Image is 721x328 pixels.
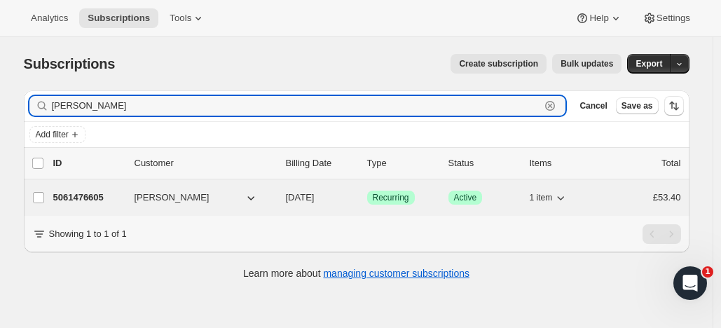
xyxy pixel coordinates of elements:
span: Add filter [36,129,69,140]
button: Bulk updates [552,54,622,74]
p: Customer [135,156,275,170]
span: Tools [170,13,191,24]
span: Bulk updates [561,58,613,69]
p: 5061476605 [53,191,123,205]
span: Subscriptions [88,13,150,24]
span: Analytics [31,13,68,24]
button: Analytics [22,8,76,28]
span: Subscriptions [24,56,116,71]
div: 5061476605[PERSON_NAME][DATE]SuccessRecurringSuccessActive1 item£53.40 [53,188,681,207]
span: Recurring [373,192,409,203]
button: Add filter [29,126,85,143]
button: 1 item [530,188,568,207]
button: Settings [634,8,699,28]
span: 1 [702,266,713,278]
span: Cancel [579,100,607,111]
div: Items [530,156,600,170]
div: Type [367,156,437,170]
nav: Pagination [643,224,681,244]
button: Create subscription [451,54,547,74]
p: Learn more about [243,266,469,280]
span: 1 item [530,192,553,203]
span: [DATE] [286,192,315,203]
span: Create subscription [459,58,538,69]
button: Subscriptions [79,8,158,28]
button: Sort the results [664,96,684,116]
a: managing customer subscriptions [323,268,469,279]
button: [PERSON_NAME] [126,186,266,209]
span: £53.40 [653,192,681,203]
p: Total [661,156,680,170]
span: Export [636,58,662,69]
span: Help [589,13,608,24]
span: [PERSON_NAME] [135,191,210,205]
button: Clear [543,99,557,113]
button: Save as [616,97,659,114]
p: Billing Date [286,156,356,170]
button: Export [627,54,671,74]
button: Cancel [574,97,612,114]
div: IDCustomerBilling DateTypeStatusItemsTotal [53,156,681,170]
button: Help [567,8,631,28]
button: Tools [161,8,214,28]
span: Active [454,192,477,203]
p: Showing 1 to 1 of 1 [49,227,127,241]
iframe: Intercom live chat [673,266,707,300]
span: Save as [622,100,653,111]
input: Filter subscribers [52,96,541,116]
p: ID [53,156,123,170]
p: Status [448,156,519,170]
span: Settings [657,13,690,24]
